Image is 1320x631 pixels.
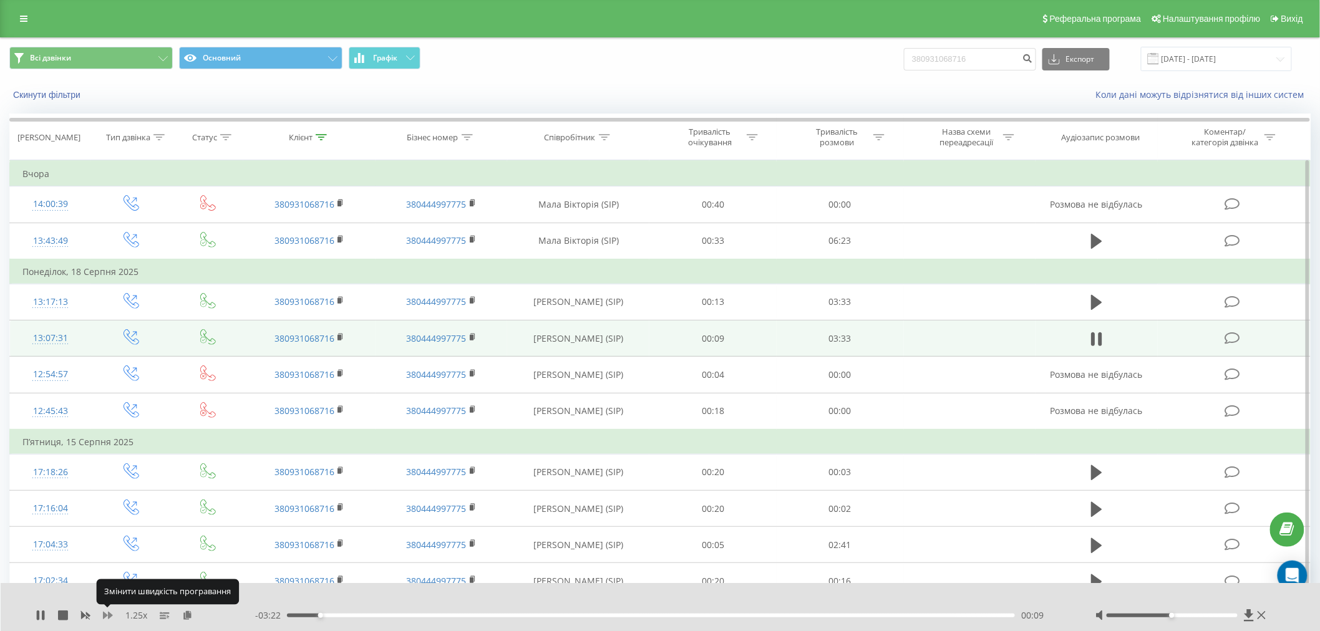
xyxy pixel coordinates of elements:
td: 00:20 [649,491,777,527]
button: Експорт [1042,48,1110,70]
a: 380931068716 [274,368,334,380]
div: 12:54:57 [22,362,79,387]
td: 00:02 [777,491,904,527]
div: Аудіозапис розмови [1062,132,1140,143]
div: Бізнес номер [407,132,459,143]
td: 02:41 [777,527,904,563]
a: Коли дані можуть відрізнятися вiд інших систем [1096,89,1311,100]
td: 06:23 [777,223,904,259]
td: Вчора [10,161,1311,186]
a: 380931068716 [274,539,334,551]
div: [PERSON_NAME] [17,132,80,143]
a: 380931068716 [274,503,334,514]
button: Графік [349,47,420,69]
td: 00:20 [649,563,777,599]
span: Налаштування профілю [1163,14,1260,24]
div: Тривалість розмови [803,127,870,148]
td: Мала Вікторія (SIP) [507,186,649,223]
button: Всі дзвінки [9,47,173,69]
td: [PERSON_NAME] (SIP) [507,393,649,430]
a: 380444997775 [407,296,467,307]
a: 380444997775 [407,405,467,417]
div: Accessibility label [318,613,323,618]
div: Open Intercom Messenger [1278,561,1308,590]
td: 00:16 [777,563,904,599]
a: 380931068716 [274,575,334,587]
div: 13:17:13 [22,290,79,314]
td: 00:03 [777,454,904,490]
td: 00:05 [649,527,777,563]
td: [PERSON_NAME] (SIP) [507,284,649,320]
span: Розмова не відбулась [1051,368,1143,380]
a: 380931068716 [274,466,334,478]
div: Accessibility label [1170,613,1175,618]
button: Основний [179,47,342,69]
td: [PERSON_NAME] (SIP) [507,491,649,527]
a: 380931068716 [274,198,334,210]
td: [PERSON_NAME] (SIP) [507,527,649,563]
a: 380444997775 [407,575,467,587]
div: 17:18:26 [22,460,79,484]
td: 03:33 [777,284,904,320]
div: Коментар/категорія дзвінка [1188,127,1261,148]
a: 380931068716 [274,296,334,307]
td: 00:33 [649,223,777,259]
div: 17:16:04 [22,496,79,521]
td: 00:04 [649,357,777,393]
td: 00:09 [649,320,777,357]
div: 14:00:39 [22,192,79,216]
td: [PERSON_NAME] (SIP) [507,563,649,599]
div: 12:45:43 [22,399,79,423]
a: 380931068716 [274,405,334,417]
td: Понеділок, 18 Серпня 2025 [10,259,1311,284]
input: Пошук за номером [904,48,1036,70]
span: 1.25 x [125,609,147,622]
span: Всі дзвінки [30,53,71,63]
a: 380931068716 [274,234,334,246]
span: Розмова не відбулась [1051,405,1143,417]
a: 380931068716 [274,332,334,344]
div: 17:02:34 [22,569,79,593]
div: Назва схеми переадресації [933,127,1000,148]
td: П’ятниця, 15 Серпня 2025 [10,430,1311,455]
td: 00:00 [777,186,904,223]
td: Мала Вікторія (SIP) [507,223,649,259]
span: 00:09 [1021,609,1044,622]
div: Статус [192,132,217,143]
a: 380444997775 [407,503,467,514]
td: 00:00 [777,357,904,393]
div: Співробітник [545,132,596,143]
div: 13:07:31 [22,326,79,350]
td: 00:40 [649,186,777,223]
a: 380444997775 [407,466,467,478]
span: Вихід [1281,14,1303,24]
div: 13:43:49 [22,229,79,253]
div: 17:04:33 [22,532,79,557]
td: [PERSON_NAME] (SIP) [507,357,649,393]
button: Скинути фільтри [9,89,87,100]
div: Тип дзвінка [106,132,150,143]
a: 380444997775 [407,539,467,551]
td: 00:20 [649,454,777,490]
span: Розмова не відбулась [1051,198,1143,210]
td: [PERSON_NAME] (SIP) [507,320,649,357]
td: 00:13 [649,284,777,320]
a: 380444997775 [407,368,467,380]
div: Змінити швидкість програвання [96,579,239,604]
td: 03:33 [777,320,904,357]
div: Клієнт [289,132,313,143]
td: 00:00 [777,393,904,430]
a: 380444997775 [407,234,467,246]
span: Реферальна програма [1050,14,1142,24]
div: Тривалість очікування [677,127,744,148]
td: [PERSON_NAME] (SIP) [507,454,649,490]
span: - 03:22 [255,609,287,622]
td: 00:18 [649,393,777,430]
span: Графік [373,54,397,62]
a: 380444997775 [407,332,467,344]
a: 380444997775 [407,198,467,210]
